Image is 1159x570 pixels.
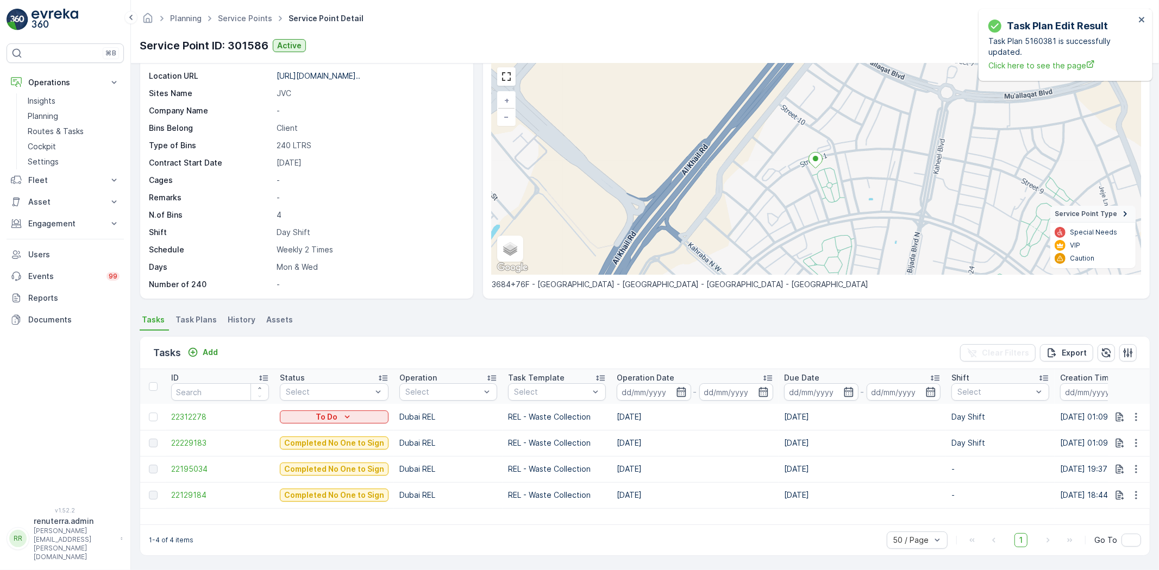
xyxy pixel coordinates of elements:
p: Dubai REL [399,438,497,448]
td: [DATE] [611,456,779,482]
span: Task Plans [176,314,217,325]
p: - [277,192,462,203]
p: Events [28,271,100,282]
p: Days [149,262,272,273]
button: Completed No One to Sign [280,463,389,476]
p: renuterra.admin [34,516,115,527]
p: Sites Name [149,88,272,99]
span: + [504,96,509,105]
p: Shift [149,227,272,238]
p: Operations [28,77,102,88]
div: Toggle Row Selected [149,413,158,421]
p: 99 [109,272,117,281]
span: History [228,314,255,325]
p: Completed No One to Sign [284,464,384,474]
p: Operation Date [617,372,674,383]
p: N.of Bins [149,210,272,220]
button: Engagement [7,213,124,235]
button: Completed No One to Sign [280,436,389,449]
a: 22195034 [171,464,269,474]
span: Assets [266,314,293,325]
p: Fleet [28,175,102,186]
p: Status [280,372,305,383]
p: Completed No One to Sign [284,438,384,448]
button: Asset [7,191,124,213]
p: Add [203,347,218,358]
p: Documents [28,314,120,325]
p: ⌘B [105,49,116,58]
p: Day Shift [951,411,1049,422]
a: Service Points [218,14,272,23]
p: Select [957,387,1032,397]
p: REL - Waste Collection [508,490,606,501]
p: Caution [1070,254,1094,263]
p: Weekly 2 Times [277,244,462,255]
td: [DATE] [779,482,946,508]
input: dd/mm/yyyy [617,383,691,401]
a: Homepage [142,16,154,26]
p: Remarks [149,192,272,203]
p: Location URL [149,71,272,81]
button: Fleet [7,169,124,191]
span: 1 [1014,533,1028,547]
a: Planning [170,14,202,23]
p: Number of 240 [149,279,272,290]
td: [DATE] [779,430,946,456]
button: close [1138,15,1146,26]
a: Zoom In [498,92,515,109]
span: Tasks [142,314,165,325]
button: RRrenuterra.admin[PERSON_NAME][EMAIL_ADDRESS][PERSON_NAME][DOMAIN_NAME] [7,516,124,561]
p: Engagement [28,218,102,229]
a: Routes & Tasks [23,124,124,139]
p: - [277,175,462,186]
p: 3684+76F - [GEOGRAPHIC_DATA] - [GEOGRAPHIC_DATA] - [GEOGRAPHIC_DATA] - [GEOGRAPHIC_DATA] [492,279,1141,290]
p: Operation [399,372,437,383]
span: − [504,112,509,121]
a: Reports [7,287,124,309]
span: Click here to see the page [988,60,1135,71]
a: Open this area in Google Maps (opens a new window) [494,261,530,275]
td: [DATE] [611,430,779,456]
p: Clear Filters [982,347,1029,358]
p: Dubai REL [399,490,497,501]
p: REL - Waste Collection [508,438,606,448]
p: [URL][DOMAIN_NAME].. [277,71,360,80]
p: REL - Waste Collection [508,464,606,474]
p: Client [277,123,462,134]
p: ID [171,372,179,383]
a: Layers [498,237,522,261]
button: Active [273,39,306,52]
p: Users [28,249,120,260]
p: Company Name [149,105,272,116]
p: Special Needs [1070,228,1117,237]
td: [DATE] [611,482,779,508]
div: Toggle Row Selected [149,491,158,499]
p: Dubai REL [399,411,497,422]
p: Cages [149,175,272,186]
p: Settings [28,156,59,167]
p: Creation Time [1060,372,1114,383]
input: dd/mm/yyyy [1060,383,1135,401]
div: Toggle Row Selected [149,465,158,473]
p: - [861,385,864,398]
td: [DATE] [779,404,946,430]
td: [DATE] [611,404,779,430]
button: Export [1040,344,1093,362]
button: Add [183,346,222,359]
img: logo [7,9,28,30]
p: REL - Waste Collection [508,411,606,422]
p: Shift [951,372,969,383]
p: Task Template [508,372,565,383]
button: To Do [280,410,389,423]
p: Day Shift [951,438,1049,448]
p: Service Point ID: 301586 [140,37,268,54]
p: 1-4 of 4 items [149,536,193,544]
p: Select [286,387,372,397]
span: 22312278 [171,411,269,422]
p: Type of Bins [149,140,272,151]
p: Task Plan Edit Result [1007,18,1108,34]
a: Documents [7,309,124,331]
p: - [277,279,462,290]
button: Operations [7,72,124,93]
